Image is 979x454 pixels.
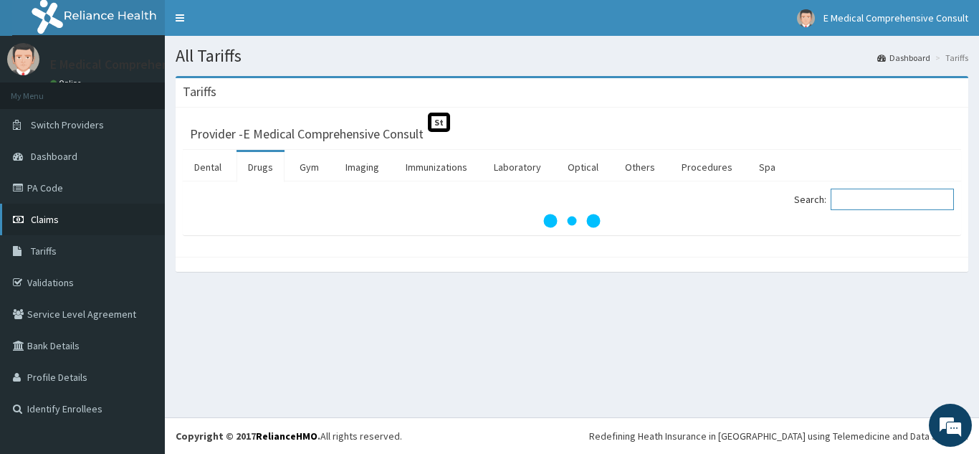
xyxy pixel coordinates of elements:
span: We're online! [83,136,198,280]
a: Others [613,152,667,182]
img: User Image [797,9,815,27]
img: User Image [7,43,39,75]
a: Drugs [237,152,285,182]
span: Dashboard [31,150,77,163]
a: Optical [556,152,610,182]
textarea: Type your message and hit 'Enter' [7,302,273,352]
input: Search: [831,189,954,210]
div: Minimize live chat window [235,7,269,42]
a: Dental [183,152,233,182]
a: RelianceHMO [256,430,317,443]
strong: Copyright © 2017 . [176,430,320,443]
h1: All Tariffs [176,47,968,65]
span: E Medical Comprehensive Consult [823,11,968,24]
a: Laboratory [482,152,553,182]
a: Dashboard [877,52,930,64]
a: Immunizations [394,152,479,182]
div: Chat with us now [75,80,241,99]
footer: All rights reserved. [165,417,979,454]
a: Spa [748,152,787,182]
span: Switch Providers [31,118,104,131]
label: Search: [794,189,954,210]
h3: Tariffs [183,85,216,98]
span: Tariffs [31,245,57,257]
a: Gym [288,152,330,182]
p: E Medical Comprehensive Consult [50,58,237,71]
span: Claims [31,213,59,226]
li: Tariffs [932,52,968,64]
span: St [428,113,450,132]
img: d_794563401_company_1708531726252_794563401 [27,72,58,108]
a: Imaging [334,152,391,182]
a: Online [50,78,85,88]
h3: Provider - E Medical Comprehensive Consult [190,128,424,141]
a: Procedures [670,152,744,182]
div: Redefining Heath Insurance in [GEOGRAPHIC_DATA] using Telemedicine and Data Science! [589,429,968,443]
svg: audio-loading [543,192,601,250]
